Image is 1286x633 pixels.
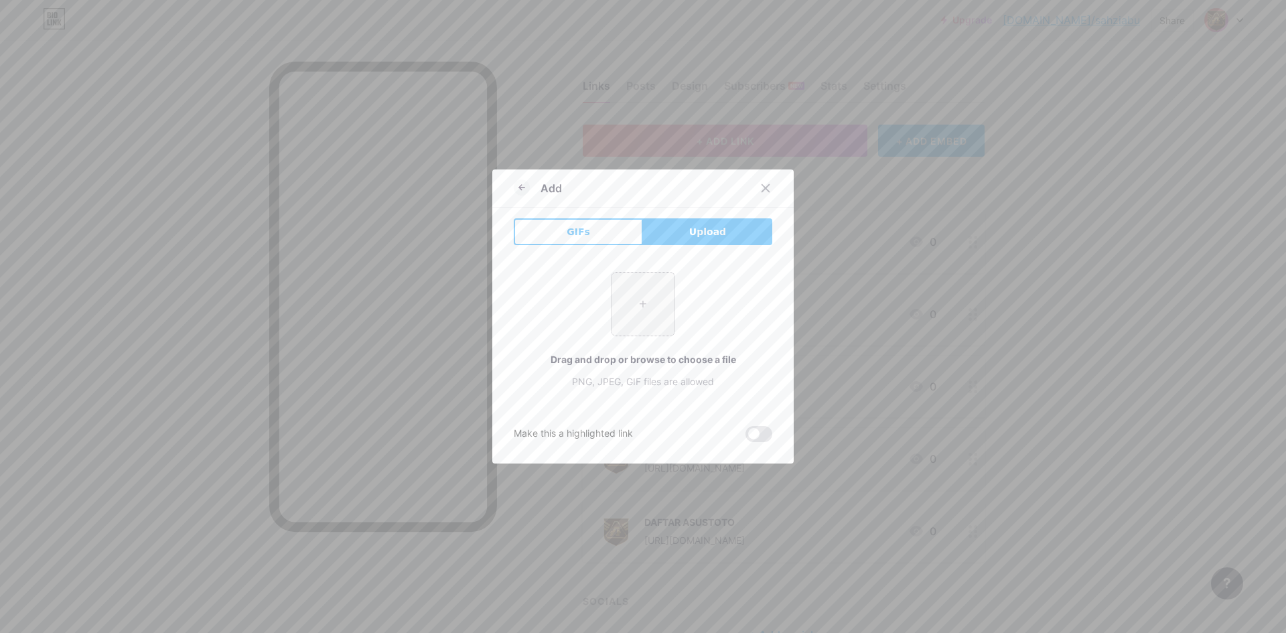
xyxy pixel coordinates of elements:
[567,225,590,239] span: GIFs
[541,180,562,196] div: Add
[689,225,726,239] span: Upload
[514,426,633,442] div: Make this a highlighted link
[514,352,772,366] div: Drag and drop or browse to choose a file
[514,218,643,245] button: GIFs
[514,374,772,389] div: PNG, JPEG, GIF files are allowed
[643,218,772,245] button: Upload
